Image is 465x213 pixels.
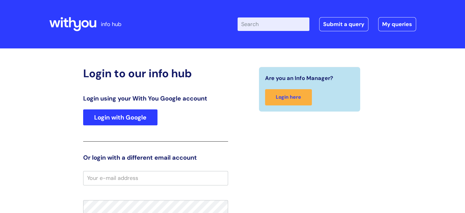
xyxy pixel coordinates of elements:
[83,67,228,80] h2: Login to our info hub
[238,17,309,31] input: Search
[83,171,228,185] input: Your e-mail address
[83,154,228,161] h3: Or login with a different email account
[378,17,416,31] a: My queries
[83,95,228,102] h3: Login using your With You Google account
[83,109,157,125] a: Login with Google
[265,73,333,83] span: Are you an Info Manager?
[265,89,312,105] a: Login here
[101,19,121,29] p: info hub
[319,17,368,31] a: Submit a query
